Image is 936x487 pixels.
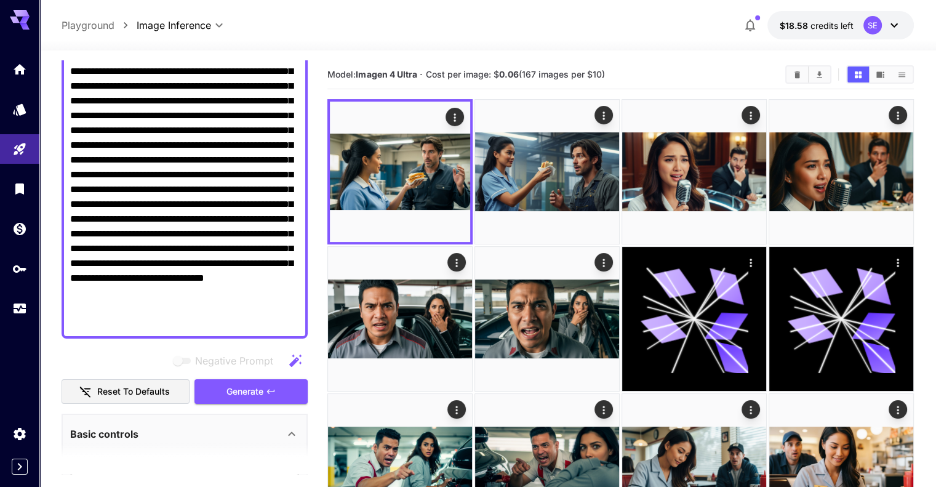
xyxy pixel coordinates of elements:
img: 2Q== [475,247,619,391]
button: Reset to defaults [62,379,190,404]
button: Show images in list view [891,66,913,83]
nav: breadcrumb [62,18,137,33]
button: Download All [809,66,830,83]
b: Imagen 4 Ultra [356,69,417,79]
div: Actions [889,400,907,419]
div: SE [863,16,882,34]
button: Generate [194,379,308,404]
div: $18.57893 [780,19,854,32]
span: Negative prompts are not compatible with the selected model. [170,353,283,368]
img: 2Q== [769,100,913,244]
div: Actions [742,106,760,124]
div: Actions [889,253,907,272]
span: Generate [226,384,263,400]
div: Basic controls [70,419,299,449]
div: Actions [447,253,466,272]
div: API Keys [12,261,27,276]
div: Playground [12,142,27,157]
span: Cost per image: $ (167 images per $10) [426,69,605,79]
button: Show images in grid view [847,66,869,83]
div: Show images in grid viewShow images in video viewShow images in list view [846,65,914,84]
div: Actions [446,108,464,126]
div: Actions [594,106,613,124]
span: Image Inference [137,18,211,33]
button: Show images in video view [870,66,891,83]
button: $18.57893SE [767,11,914,39]
div: Actions [889,106,907,124]
button: Clear Images [786,66,808,83]
span: $18.58 [780,20,810,31]
p: Basic controls [70,427,138,441]
b: 0.06 [499,69,519,79]
div: Home [12,62,27,77]
div: Actions [594,253,613,272]
a: Playground [62,18,114,33]
div: Settings [12,426,27,441]
button: Expand sidebar [12,459,28,475]
div: Actions [594,400,613,419]
img: Z [622,100,766,244]
span: Negative Prompt [195,353,273,368]
div: Actions [742,253,760,272]
span: credits left [810,20,854,31]
div: Usage [12,301,27,316]
div: Actions [447,400,466,419]
div: Clear ImagesDownload All [785,65,831,84]
div: Actions [742,400,760,419]
img: 2Q== [328,247,472,391]
img: Z [330,102,470,242]
div: Models [12,102,27,117]
img: 9k= [475,100,619,244]
span: Model: [327,69,417,79]
div: Library [12,181,27,196]
p: · [420,67,423,82]
div: Wallet [12,221,27,236]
